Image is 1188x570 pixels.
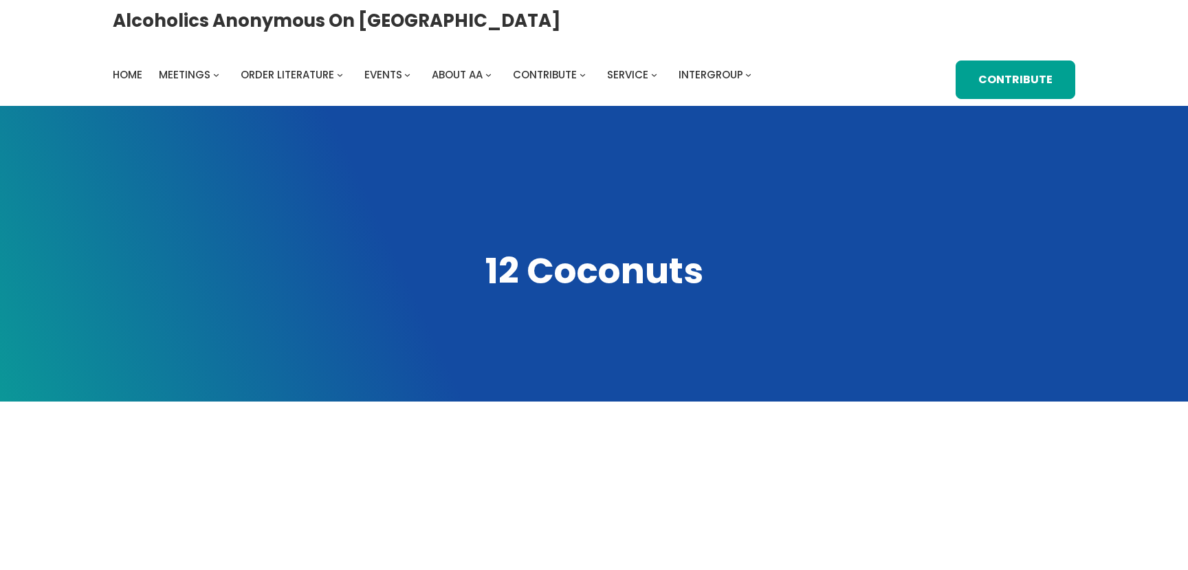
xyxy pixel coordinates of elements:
button: Events submenu [404,72,410,78]
span: Events [364,67,402,82]
button: Meetings submenu [213,72,219,78]
nav: Intergroup [113,65,756,85]
a: Contribute [956,61,1075,99]
span: Intergroup [679,67,743,82]
a: Intergroup [679,65,743,85]
button: About AA submenu [485,72,492,78]
button: Contribute submenu [580,72,586,78]
a: Home [113,65,142,85]
h1: 12 Coconuts [113,247,1075,296]
button: Intergroup submenu [745,72,751,78]
span: Order Literature [241,67,334,82]
a: Contribute [513,65,577,85]
a: Service [607,65,648,85]
span: Home [113,67,142,82]
span: Meetings [159,67,210,82]
span: About AA [432,67,483,82]
a: Alcoholics Anonymous on [GEOGRAPHIC_DATA] [113,5,561,36]
button: Service submenu [651,72,657,78]
span: Service [607,67,648,82]
a: Events [364,65,402,85]
a: About AA [432,65,483,85]
button: Order Literature submenu [337,72,343,78]
a: Meetings [159,65,210,85]
span: Contribute [513,67,577,82]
